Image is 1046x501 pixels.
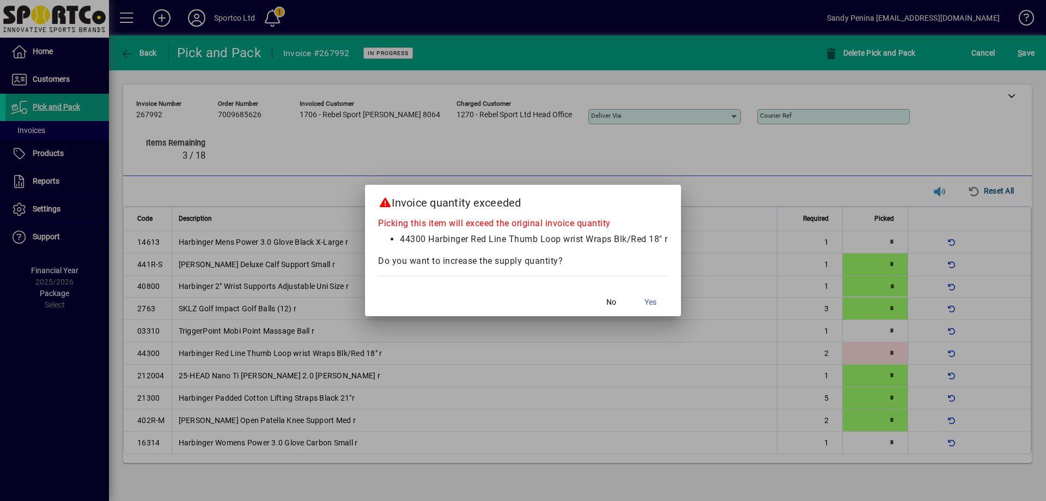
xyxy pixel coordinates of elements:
li: 44300 Harbinger Red Line Thumb Loop wrist Wraps Blk/Red 18" r [400,233,668,246]
button: Yes [633,292,668,312]
button: No [594,292,629,312]
span: Yes [644,297,656,308]
span: No [606,297,616,308]
h2: Invoice quantity exceeded [365,185,681,216]
div: Picking this item will exceed the original invoice quantity [378,217,668,233]
div: Do you want to increase the supply quantity? [378,255,668,268]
